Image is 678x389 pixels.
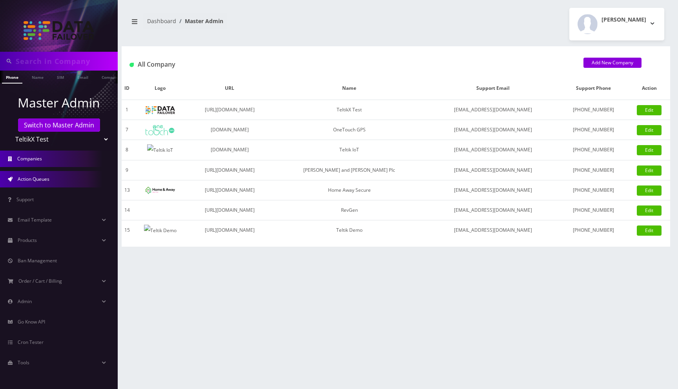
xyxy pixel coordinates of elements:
td: [PHONE_NUMBER] [559,200,628,220]
td: 15 [122,220,133,240]
span: Companies [17,155,42,162]
a: Dashboard [147,17,176,25]
td: [EMAIL_ADDRESS][DOMAIN_NAME] [427,160,559,180]
img: TeltikX Test [146,106,175,114]
td: 9 [122,160,133,180]
img: Teltik Demo [144,225,177,236]
a: Switch to Master Admin [18,118,100,132]
td: [DOMAIN_NAME] [188,120,272,140]
td: [PERSON_NAME] and [PERSON_NAME] Plc [272,160,427,180]
button: [PERSON_NAME] [569,8,664,40]
td: Home Away Secure [272,180,427,200]
td: [PHONE_NUMBER] [559,140,628,160]
span: Tools [18,359,29,366]
img: OneTouch GPS [146,125,175,135]
span: Action Queues [18,176,49,182]
td: OneTouch GPS [272,120,427,140]
td: TeltikX Test [272,100,427,120]
h1: All Company [129,61,572,68]
td: 8 [122,140,133,160]
a: SIM [53,71,68,83]
a: Add New Company [583,58,642,68]
td: [PHONE_NUMBER] [559,180,628,200]
a: Company [98,71,124,83]
img: Teltik IoT [147,144,173,156]
td: [EMAIL_ADDRESS][DOMAIN_NAME] [427,180,559,200]
td: [PHONE_NUMBER] [559,220,628,240]
td: 7 [122,120,133,140]
td: [DOMAIN_NAME] [188,140,272,160]
td: [EMAIL_ADDRESS][DOMAIN_NAME] [427,120,559,140]
li: Master Admin [176,17,223,25]
td: 1 [122,100,133,120]
td: [URL][DOMAIN_NAME] [188,160,272,180]
a: Edit [637,225,662,236]
a: Edit [637,125,662,135]
span: Support [16,196,34,203]
td: [PHONE_NUMBER] [559,120,628,140]
td: Teltik Demo [272,220,427,240]
a: Name [28,71,47,83]
img: Home Away Secure [146,187,175,194]
a: Edit [637,185,662,196]
th: Action [629,77,670,100]
td: [URL][DOMAIN_NAME] [188,220,272,240]
a: Edit [637,165,662,176]
td: [EMAIL_ADDRESS][DOMAIN_NAME] [427,220,559,240]
td: Teltik IoT [272,140,427,160]
span: Cron Tester [18,339,44,345]
th: Support Phone [559,77,628,100]
img: TeltikX Test [24,21,94,40]
a: Edit [637,145,662,155]
th: Logo [133,77,188,100]
td: [URL][DOMAIN_NAME] [188,180,272,200]
td: [EMAIL_ADDRESS][DOMAIN_NAME] [427,100,559,120]
td: [PHONE_NUMBER] [559,160,628,180]
th: ID [122,77,133,100]
img: All Company [129,63,134,67]
a: Edit [637,205,662,216]
a: Edit [637,105,662,115]
nav: breadcrumb [128,13,390,35]
span: Ban Management [18,257,57,264]
span: Order / Cart / Billing [18,278,62,284]
span: Go Know API [18,318,45,325]
a: Email [73,71,92,83]
th: Name [272,77,427,100]
td: [URL][DOMAIN_NAME] [188,100,272,120]
td: 14 [122,200,133,220]
td: [EMAIL_ADDRESS][DOMAIN_NAME] [427,140,559,160]
span: Admin [18,298,32,305]
span: Products [18,237,37,244]
th: Support Email [427,77,559,100]
h2: [PERSON_NAME] [601,16,646,23]
th: URL [188,77,272,100]
td: RevGen [272,200,427,220]
td: [EMAIL_ADDRESS][DOMAIN_NAME] [427,200,559,220]
span: Email Template [18,216,52,223]
td: 13 [122,180,133,200]
td: [URL][DOMAIN_NAME] [188,200,272,220]
a: Phone [2,71,22,84]
input: Search in Company [16,54,116,69]
td: [PHONE_NUMBER] [559,100,628,120]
